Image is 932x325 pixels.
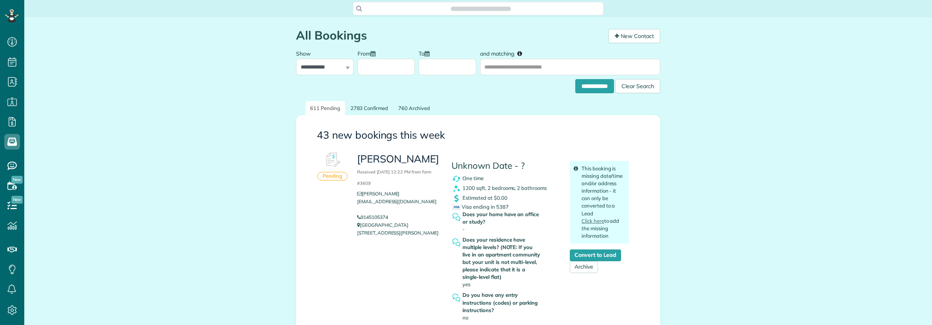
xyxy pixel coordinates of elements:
[452,193,461,203] img: dollar_symbol_icon-bd8a6898b2649ec353a9eba708ae97d8d7348bddd7d2aed9b7e4bf5abd9f4af5.png
[452,204,508,210] span: Visa ending in 5387
[570,249,621,261] a: Convert to Lead
[317,130,639,141] h3: 43 new bookings this week
[305,101,345,116] a: 611 Pending
[357,191,437,212] a: [PERSON_NAME][EMAIL_ADDRESS][DOMAIN_NAME]
[11,176,23,184] span: New
[452,293,461,303] img: question_symbol_icon-fa7b350da2b2fea416cef77984ae4cf4944ea5ab9e3d5925827a5d6b7129d3f6.png
[462,185,547,191] span: 1200 sqft, 2 bedrooms, 2 bathrooms
[462,195,507,201] span: Estimated at $0.00
[462,281,470,287] span: yes
[462,211,542,226] strong: Does your home have an office or study?
[582,218,604,224] a: Click here
[321,148,344,172] img: Booking #613673
[317,172,348,181] div: Pending
[452,212,461,222] img: question_symbol_icon-fa7b350da2b2fea416cef77984ae4cf4944ea5ab9e3d5925827a5d6b7129d3f6.png
[459,5,503,13] span: Search ZenMaid…
[462,236,542,281] strong: Does your residence have multiple levels? (NOTE: If you live in an apartment community but your u...
[357,169,432,186] small: Received [DATE] 12:22 PM from form #3609
[615,79,660,93] div: Clear Search
[480,46,527,60] label: and matching
[462,226,465,232] span: -
[357,221,440,237] p: [GEOGRAPHIC_DATA] [STREET_ADDRESS][PERSON_NAME]
[452,161,558,171] h4: Unknown Date - ?
[296,29,603,42] h1: All Bookings
[615,80,660,87] a: Clear Search
[462,175,484,181] span: One time
[357,214,388,220] a: 9145105374
[452,238,461,247] img: question_symbol_icon-fa7b350da2b2fea416cef77984ae4cf4944ea5ab9e3d5925827a5d6b7129d3f6.png
[419,46,433,60] label: To
[358,46,379,60] label: From
[394,101,435,116] a: 760 Archived
[570,161,629,244] div: This booking is missing date/time and/or address information - it can only be converted to a Lead...
[452,174,461,184] img: recurrence_symbol_icon-7cc721a9f4fb8f7b0289d3d97f09a2e367b638918f1a67e51b1e7d8abe5fb8d8.png
[346,101,393,116] a: 2783 Confirmed
[452,184,461,193] img: clean_symbol_icon-dd072f8366c07ea3eb8378bb991ecd12595f4b76d916a6f83395f9468ae6ecae.png
[11,196,23,204] span: New
[357,153,440,187] h3: [PERSON_NAME]
[462,291,542,314] strong: Do you have any entry instructions (codes) or parking instructions?
[609,29,660,43] a: New Contact
[570,261,598,273] a: Archive
[462,314,468,321] span: no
